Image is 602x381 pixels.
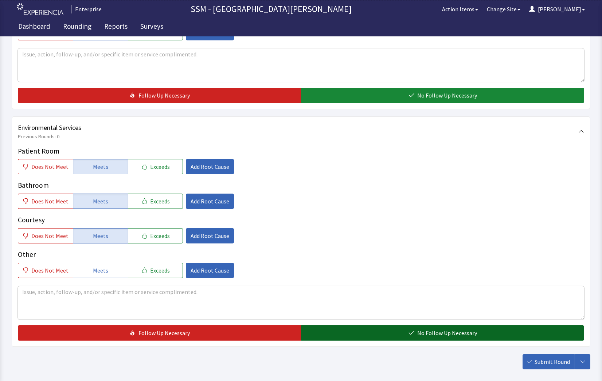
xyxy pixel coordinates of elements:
span: Follow Up Necessary [138,329,190,337]
p: Bathroom [18,180,584,191]
span: Does Not Meet [31,266,69,275]
button: Follow Up Necessary [18,325,301,341]
button: Does Not Meet [18,228,73,243]
span: Submit Round [535,357,570,366]
button: Does Not Meet [18,194,73,209]
button: Follow Up Necessary [18,88,301,103]
span: Exceeds [150,231,170,240]
span: Follow Up Necessary [138,91,190,100]
button: No Follow Up Necessary [301,325,584,341]
img: experiencia_logo.png [17,3,63,15]
button: Change Site [482,2,525,16]
span: No Follow Up Necessary [417,329,477,337]
button: Add Root Cause [186,159,234,174]
button: Exceeds [128,228,183,243]
p: Courtesy [18,215,584,225]
span: Add Root Cause [191,162,229,171]
span: Add Root Cause [191,197,229,206]
span: Meets [93,162,108,171]
button: Does Not Meet [18,159,73,174]
button: Meets [73,159,128,174]
p: Other [18,249,584,260]
span: Does Not Meet [31,162,69,171]
button: Exceeds [128,263,183,278]
button: Add Root Cause [186,263,234,278]
span: Exceeds [150,266,170,275]
div: Enterprise [71,5,102,13]
p: SSM - [GEOGRAPHIC_DATA][PERSON_NAME] [105,3,438,15]
span: Meets [93,266,108,275]
button: No Follow Up Necessary [301,88,584,103]
button: Add Root Cause [186,228,234,243]
span: Add Root Cause [191,231,229,240]
span: Does Not Meet [31,231,69,240]
button: Exceeds [128,194,183,209]
span: Meets [93,197,108,206]
a: Reports [99,18,133,36]
p: Patient Room [18,146,584,156]
span: Meets [93,231,108,240]
span: Environmental Services [18,123,578,133]
button: Meets [73,263,128,278]
span: Previous Rounds: 0 [18,133,578,140]
span: Exceeds [150,162,170,171]
button: [PERSON_NAME] [525,2,589,16]
a: Rounding [58,18,97,36]
button: Meets [73,228,128,243]
a: Dashboard [13,18,56,36]
span: Add Root Cause [191,266,229,275]
button: Submit Round [523,354,575,369]
button: Does Not Meet [18,263,73,278]
button: Meets [73,194,128,209]
span: Exceeds [150,197,170,206]
button: Add Root Cause [186,194,234,209]
span: Does Not Meet [31,197,69,206]
button: Action Items [438,2,482,16]
a: Surveys [135,18,169,36]
span: No Follow Up Necessary [417,91,477,100]
button: Exceeds [128,159,183,174]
